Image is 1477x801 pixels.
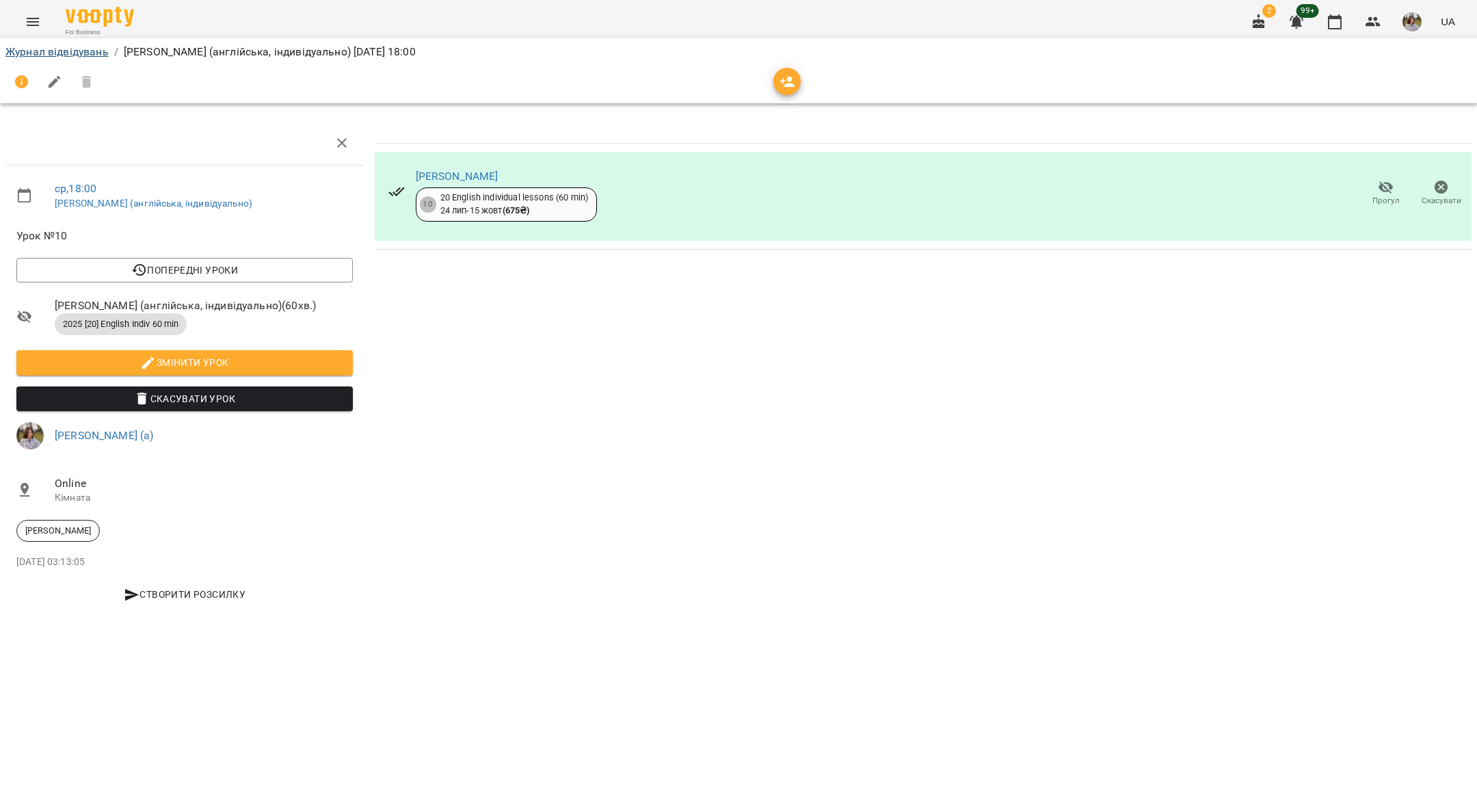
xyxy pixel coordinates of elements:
p: [PERSON_NAME] (англійська, індивідуально) [DATE] 18:00 [124,44,416,60]
button: UA [1435,9,1461,34]
button: Створити розсилку [16,582,353,607]
a: [PERSON_NAME] (а) [55,429,154,442]
span: Прогул [1372,195,1400,207]
button: Menu [16,5,49,38]
button: Скасувати Урок [16,386,353,411]
span: Скасувати Урок [27,391,342,407]
nav: breadcrumb [5,44,1472,60]
a: Журнал відвідувань [5,45,109,58]
span: [PERSON_NAME] [17,525,99,537]
span: Змінити урок [27,354,342,371]
span: Скасувати [1422,195,1461,207]
b: ( 675 ₴ ) [503,205,530,215]
div: [PERSON_NAME] [16,520,100,542]
span: UA [1441,14,1455,29]
span: 2025 [20] English Indiv 60 min [55,318,187,330]
li: / [114,44,118,60]
div: 20 English individual lessons (60 min) 24 лип - 15 жовт [440,192,589,217]
span: [PERSON_NAME] (англійська, індивідуально) ( 60 хв. ) [55,298,353,314]
span: Online [55,475,353,492]
span: 99+ [1296,4,1319,18]
p: Кімната [55,491,353,505]
span: 2 [1262,4,1276,18]
span: Створити розсилку [22,586,347,603]
span: Урок №10 [16,228,353,244]
a: [PERSON_NAME] (англійська, індивідуально) [55,198,252,209]
img: 2afcea6c476e385b61122795339ea15c.jpg [16,422,44,449]
span: For Business [66,28,134,37]
div: 10 [420,196,436,213]
img: 2afcea6c476e385b61122795339ea15c.jpg [1402,12,1422,31]
span: Попередні уроки [27,262,342,278]
button: Змінити урок [16,350,353,375]
p: [DATE] 03:13:05 [16,555,353,569]
button: Прогул [1358,174,1413,213]
button: Скасувати [1413,174,1469,213]
button: Попередні уроки [16,258,353,283]
a: ср , 18:00 [55,182,96,195]
img: Voopty Logo [66,7,134,27]
a: [PERSON_NAME] [416,170,498,183]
